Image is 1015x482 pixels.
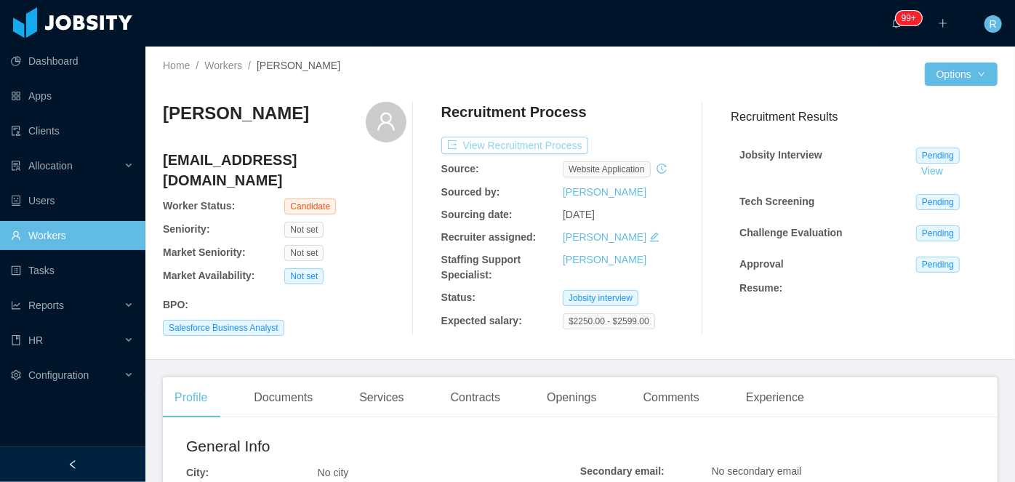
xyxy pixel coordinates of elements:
[563,161,651,177] span: website application
[163,320,284,336] span: Salesforce Business Analyst
[163,102,309,125] h3: [PERSON_NAME]
[990,15,997,33] span: R
[441,186,500,198] b: Sourced by:
[28,334,43,346] span: HR
[441,315,522,326] b: Expected salary:
[204,60,242,71] a: Workers
[11,116,134,145] a: icon: auditClients
[318,467,349,478] span: No city
[739,196,814,207] strong: Tech Screening
[739,149,822,161] strong: Jobsity Interview
[284,222,324,238] span: Not set
[580,465,665,477] b: Secondary email:
[439,377,512,418] div: Contracts
[563,186,646,198] a: [PERSON_NAME]
[657,164,667,174] i: icon: history
[891,18,902,28] i: icon: bell
[348,377,415,418] div: Services
[896,11,922,25] sup: 265
[563,254,646,265] a: [PERSON_NAME]
[163,377,219,418] div: Profile
[739,258,784,270] strong: Approval
[441,292,476,303] b: Status:
[11,300,21,310] i: icon: line-chart
[196,60,198,71] span: /
[28,300,64,311] span: Reports
[284,268,324,284] span: Not set
[163,200,235,212] b: Worker Status:
[731,108,998,126] h3: Recruitment Results
[441,140,588,151] a: icon: exportView Recruitment Process
[441,254,521,281] b: Staffing Support Specialist:
[739,282,782,294] strong: Resume :
[163,270,255,281] b: Market Availability:
[563,231,646,243] a: [PERSON_NAME]
[916,165,948,177] a: View
[739,227,843,238] strong: Challenge Evaluation
[441,102,587,122] h4: Recruitment Process
[163,299,188,310] b: BPO :
[28,369,89,381] span: Configuration
[284,198,336,214] span: Candidate
[284,245,324,261] span: Not set
[632,377,711,418] div: Comments
[11,81,134,111] a: icon: appstoreApps
[186,467,209,478] b: City:
[11,256,134,285] a: icon: profileTasks
[535,377,609,418] div: Openings
[441,209,513,220] b: Sourcing date:
[441,163,479,174] b: Source:
[11,221,134,250] a: icon: userWorkers
[563,209,595,220] span: [DATE]
[242,377,324,418] div: Documents
[11,161,21,171] i: icon: solution
[163,60,190,71] a: Home
[916,148,960,164] span: Pending
[186,435,580,458] h2: General Info
[563,313,655,329] span: $2250.00 - $2599.00
[11,335,21,345] i: icon: book
[563,290,638,306] span: Jobsity interview
[916,194,960,210] span: Pending
[376,111,396,132] i: icon: user
[712,465,802,477] span: No secondary email
[163,223,210,235] b: Seniority:
[163,246,246,258] b: Market Seniority:
[11,47,134,76] a: icon: pie-chartDashboard
[734,377,816,418] div: Experience
[28,160,73,172] span: Allocation
[11,370,21,380] i: icon: setting
[257,60,340,71] span: [PERSON_NAME]
[649,232,659,242] i: icon: edit
[11,186,134,215] a: icon: robotUsers
[441,137,588,154] button: icon: exportView Recruitment Process
[916,257,960,273] span: Pending
[916,225,960,241] span: Pending
[441,231,537,243] b: Recruiter assigned:
[938,18,948,28] i: icon: plus
[248,60,251,71] span: /
[925,63,998,86] button: Optionsicon: down
[163,150,406,190] h4: [EMAIL_ADDRESS][DOMAIN_NAME]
